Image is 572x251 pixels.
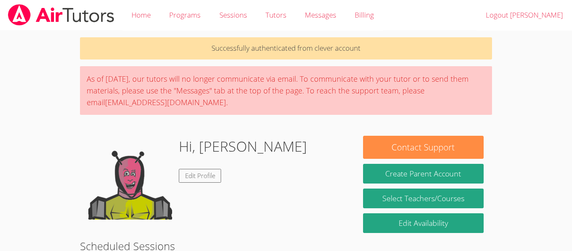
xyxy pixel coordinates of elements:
[179,169,222,183] a: Edit Profile
[305,10,336,20] span: Messages
[80,37,492,60] p: Successfully authenticated from clever account
[363,189,484,208] a: Select Teachers/Courses
[80,66,492,115] div: As of [DATE], our tutors will no longer communicate via email. To communicate with your tutor or ...
[363,164,484,184] button: Create Parent Account
[179,136,307,157] h1: Hi, [PERSON_NAME]
[88,136,172,220] img: default.png
[7,4,115,26] img: airtutors_banner-c4298cdbf04f3fff15de1276eac7730deb9818008684d7c2e4769d2f7ddbe033.png
[363,213,484,233] a: Edit Availability
[363,136,484,159] button: Contact Support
